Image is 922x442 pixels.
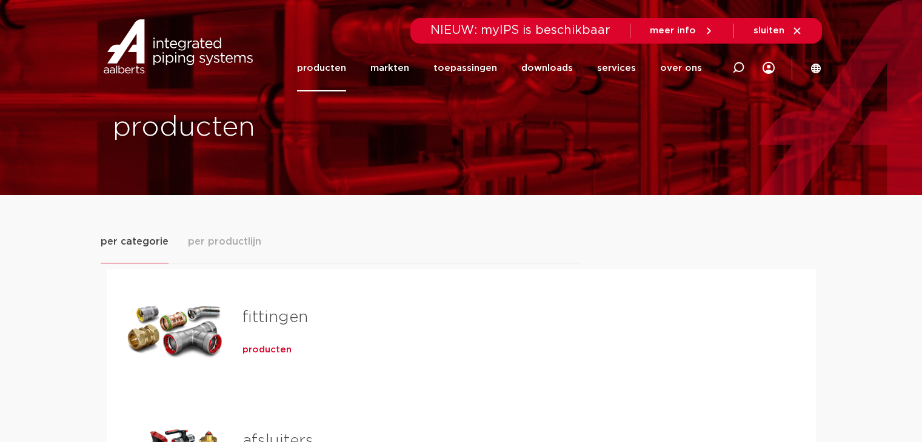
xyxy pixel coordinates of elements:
[753,25,803,36] a: sluiten
[242,344,292,356] a: producten
[433,45,497,91] a: toepassingen
[521,45,573,91] a: downloads
[242,309,308,325] a: fittingen
[660,45,702,91] a: over ons
[650,26,696,35] span: meer info
[101,234,169,249] span: per categorie
[597,45,636,91] a: services
[297,45,702,91] nav: Menu
[763,54,775,81] div: my IPS
[113,108,455,147] h1: producten
[188,234,261,249] span: per productlijn
[370,45,409,91] a: markten
[297,45,346,91] a: producten
[753,26,784,35] span: sluiten
[650,25,714,36] a: meer info
[430,24,610,36] span: NIEUW: myIPS is beschikbaar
